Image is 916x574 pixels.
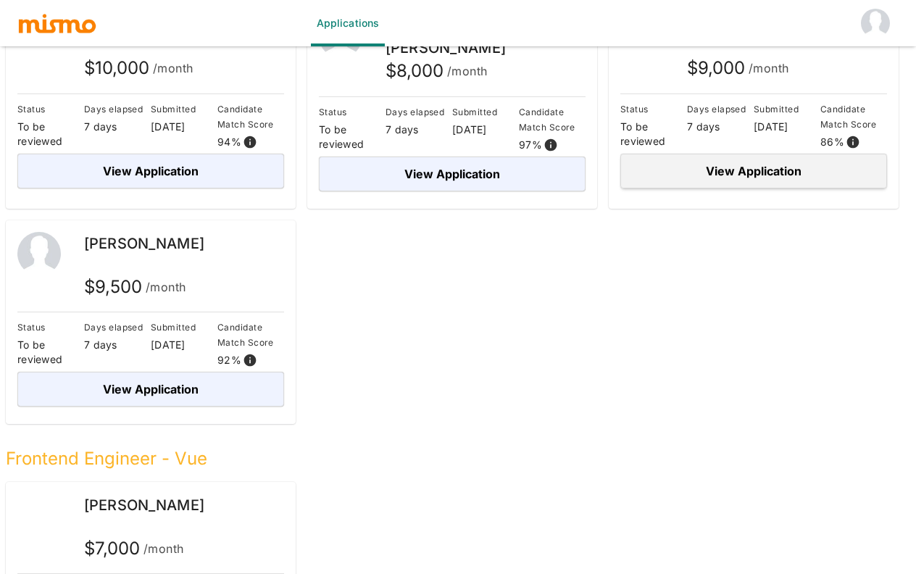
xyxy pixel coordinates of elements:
p: Candidate Match Score [217,101,284,132]
button: View Application [17,154,284,188]
p: 7 days [84,338,151,352]
p: Submitted [151,320,217,335]
p: Status [620,101,687,117]
span: [PERSON_NAME] [84,235,204,252]
p: 7 days [84,120,151,134]
p: Days elapsed [84,101,151,117]
span: /month [749,58,789,78]
img: logo [17,12,97,34]
p: Days elapsed [84,320,151,335]
h5: $ 8,000 [386,59,488,83]
p: [DATE] [151,338,217,352]
p: 94 % [217,135,241,149]
svg: View resume score details [243,135,257,149]
p: To be reviewed [319,122,386,151]
img: 2Q== [17,232,61,275]
p: To be reviewed [17,120,84,149]
span: /month [153,58,193,78]
p: Submitted [452,104,519,120]
h5: $ 10,000 [84,57,193,80]
p: 7 days [386,122,452,137]
p: [DATE] [452,122,519,137]
h5: Frontend Engineer - Vue [6,447,899,470]
p: 92 % [217,353,241,367]
p: Status [17,101,84,117]
p: [DATE] [754,120,820,134]
p: Status [319,104,386,120]
p: Submitted [754,101,820,117]
span: /month [447,61,488,81]
button: View Application [319,157,586,191]
p: 86 % [820,135,844,149]
span: [PERSON_NAME] [84,496,204,514]
h5: $ 7,000 [84,537,184,560]
p: Days elapsed [386,104,452,120]
p: To be reviewed [620,120,687,149]
p: Days elapsed [687,101,754,117]
span: /month [143,538,184,559]
h5: $ 9,500 [84,275,186,299]
p: Candidate Match Score [217,320,284,350]
svg: View resume score details [846,135,860,149]
button: View Application [17,372,284,407]
p: 7 days [687,120,754,134]
p: Status [17,320,84,335]
p: 97 % [519,138,542,152]
span: /month [146,277,186,297]
svg: View resume score details [243,353,257,367]
svg: View resume score details [544,138,558,152]
p: Submitted [151,101,217,117]
p: Candidate Match Score [820,101,887,132]
img: HM wayfinder [861,9,890,38]
p: Candidate Match Score [519,104,586,135]
button: View Application [620,154,887,188]
p: [DATE] [151,120,217,134]
img: nt7vutzjcyyhk235jgkacrr94701 [17,494,61,537]
p: To be reviewed [17,338,84,367]
h5: $ 9,000 [687,57,789,80]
